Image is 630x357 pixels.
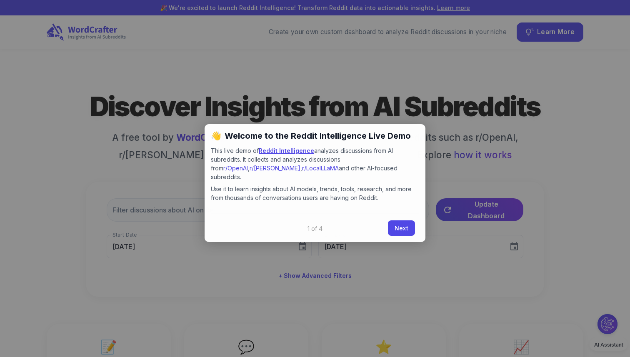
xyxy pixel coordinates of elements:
[259,147,314,154] a: Reddit Intelligence
[250,165,300,172] a: r/[PERSON_NAME]
[210,129,223,142] span: 👋
[223,165,248,172] a: r/OpenAI
[388,220,415,236] a: Next
[211,146,419,181] p: This live demo of analyzes discussions from AI subreddits. It collects and analyzes discussions f...
[211,185,419,202] p: Use it to learn insights about AI models, trends, tools, research, and more from thousands of con...
[211,130,419,141] h2: Welcome to the Reddit Intelligence Live Demo
[302,165,339,172] a: r/LocalLLaMA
